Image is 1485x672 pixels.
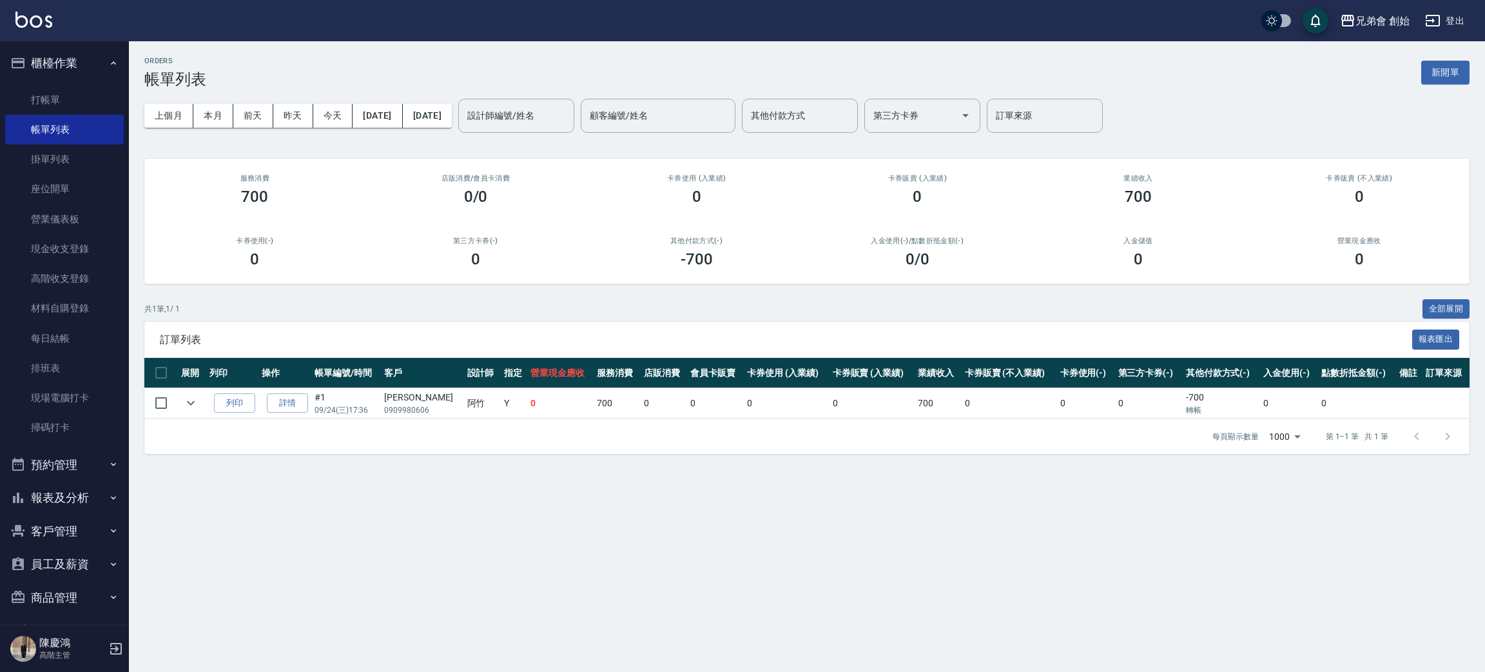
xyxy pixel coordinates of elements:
[527,388,594,419] td: 0
[501,388,528,419] td: Y
[915,358,961,388] th: 業績收入
[1412,333,1460,345] a: 報表匯出
[1186,404,1257,416] p: 轉帳
[273,104,313,128] button: 昨天
[1043,237,1234,245] h2: 入金儲值
[233,104,273,128] button: 前天
[5,46,124,80] button: 櫃檯作業
[258,358,311,388] th: 操作
[464,388,501,419] td: 阿竹
[744,388,830,419] td: 0
[1355,250,1364,268] h3: 0
[527,358,594,388] th: 營業現金應收
[1355,13,1410,29] div: 兄弟會 創始
[464,188,488,206] h3: 0/0
[5,264,124,293] a: 高階收支登錄
[206,358,258,388] th: 列印
[160,237,350,245] h2: 卡券使用(-)
[39,637,105,649] h5: 陳慶鴻
[5,204,124,234] a: 營業儀表板
[1303,8,1328,34] button: save
[1396,358,1423,388] th: 備註
[403,104,452,128] button: [DATE]
[5,448,124,482] button: 預約管理
[1260,388,1318,419] td: 0
[5,324,124,353] a: 每日結帳
[311,358,382,388] th: 帳單編號/時間
[5,515,124,548] button: 客戶管理
[5,481,124,515] button: 報表及分析
[641,388,687,419] td: 0
[1420,9,1470,33] button: 登出
[641,358,687,388] th: 店販消費
[1134,250,1143,268] h3: 0
[315,404,378,416] p: 09/24 (三) 17:36
[1264,237,1454,245] h2: 營業現金應收
[193,104,233,128] button: 本月
[5,413,124,442] a: 掃碼打卡
[241,188,268,206] h3: 700
[1183,388,1261,419] td: -700
[744,358,830,388] th: 卡券使用 (入業績)
[830,358,915,388] th: 卡券販賣 (入業績)
[1355,188,1364,206] h3: 0
[384,391,460,404] div: [PERSON_NAME]
[39,649,105,661] p: 高階主管
[601,174,791,183] h2: 卡券使用 (入業績)
[1260,358,1318,388] th: 入金使用(-)
[1318,388,1396,419] td: 0
[1057,358,1115,388] th: 卡券使用(-)
[822,174,1013,183] h2: 卡券販賣 (入業績)
[144,104,193,128] button: 上個月
[681,250,713,268] h3: -700
[5,353,124,383] a: 排班表
[5,115,124,144] a: 帳單列表
[962,358,1057,388] th: 卡券販賣 (不入業績)
[1183,358,1261,388] th: 其他付款方式(-)
[471,250,480,268] h3: 0
[144,303,180,315] p: 共 1 筆, 1 / 1
[594,388,640,419] td: 700
[594,358,640,388] th: 服務消費
[501,358,528,388] th: 指定
[381,174,571,183] h2: 店販消費 /會員卡消費
[913,188,922,206] h3: 0
[353,104,402,128] button: [DATE]
[384,404,460,416] p: 0909980606
[687,388,744,419] td: 0
[687,358,744,388] th: 會員卡販賣
[144,57,206,65] h2: ORDERS
[5,85,124,115] a: 打帳單
[1125,188,1152,206] h3: 700
[5,383,124,413] a: 現場電腦打卡
[381,237,571,245] h2: 第三方卡券(-)
[1043,174,1234,183] h2: 業績收入
[267,393,308,413] a: 詳情
[1318,358,1396,388] th: 點數折抵金額(-)
[906,250,929,268] h3: 0 /0
[5,144,124,174] a: 掛單列表
[962,388,1057,419] td: 0
[955,105,976,126] button: Open
[692,188,701,206] h3: 0
[5,174,124,204] a: 座位開單
[381,358,463,388] th: 客戶
[830,388,915,419] td: 0
[601,237,791,245] h2: 其他付款方式(-)
[1421,61,1470,84] button: 新開單
[160,333,1412,346] span: 訂單列表
[5,614,124,647] button: 行銷工具
[5,548,124,581] button: 員工及薪資
[178,358,206,388] th: 展開
[1335,8,1415,34] button: 兄弟會 創始
[1326,431,1388,442] p: 第 1–1 筆 共 1 筆
[464,358,501,388] th: 設計師
[915,388,961,419] td: 700
[1264,419,1305,454] div: 1000
[1264,174,1454,183] h2: 卡券販賣 (不入業績)
[214,393,255,413] button: 列印
[10,636,36,662] img: Person
[5,293,124,323] a: 材料自購登錄
[181,393,200,413] button: expand row
[1115,358,1183,388] th: 第三方卡券(-)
